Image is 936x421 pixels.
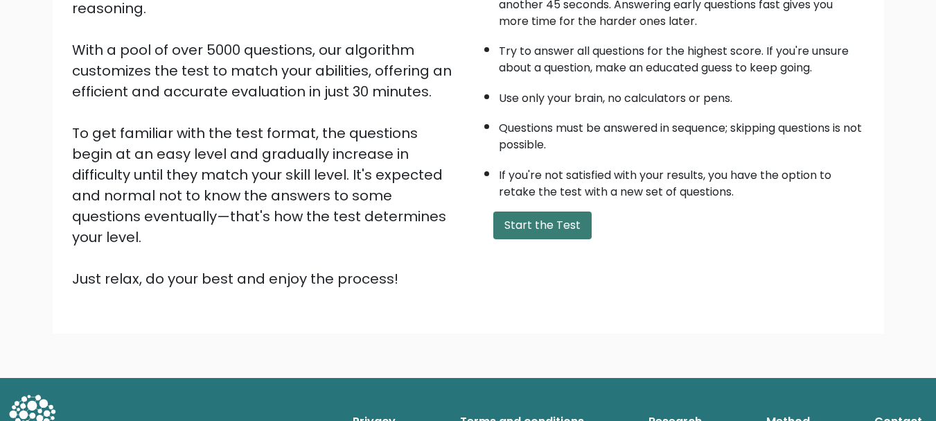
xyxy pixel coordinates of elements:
[493,212,592,239] button: Start the Test
[499,113,865,153] li: Questions must be answered in sequence; skipping questions is not possible.
[499,36,865,76] li: Try to answer all questions for the highest score. If you're unsure about a question, make an edu...
[499,160,865,200] li: If you're not satisfied with your results, you have the option to retake the test with a new set ...
[499,83,865,107] li: Use only your brain, no calculators or pens.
